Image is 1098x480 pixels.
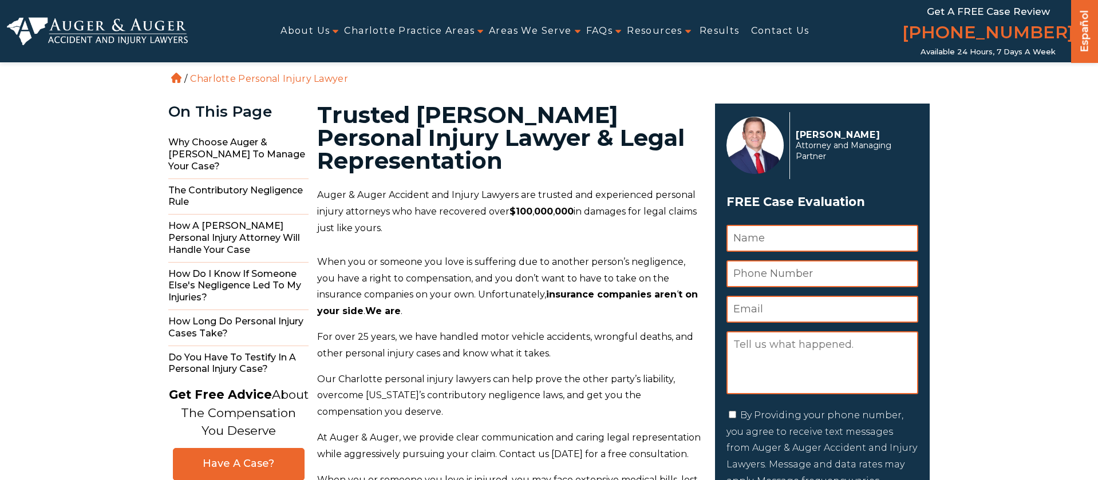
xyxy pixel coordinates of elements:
[317,430,701,463] p: At Auger & Auger, we provide clear communication and caring legal representation while aggressive...
[168,179,309,215] span: The Contributory Negligence Rule
[726,191,918,213] span: FREE Case Evaluation
[344,18,475,44] a: Charlotte Practice Areas
[168,104,309,120] div: On This Page
[700,18,740,44] a: Results
[726,296,918,323] input: Email
[586,18,613,44] a: FAQs
[317,371,701,421] p: Our Charlotte personal injury lawyers can help prove the other party’s liability, overcome [US_ST...
[317,254,701,320] p: When you or someone you love is suffering due to another person’s negligence, you have a right to...
[927,6,1050,17] span: Get a FREE Case Review
[546,289,677,300] strong: insurance companies aren
[751,18,809,44] a: Contact Us
[169,386,309,440] p: About The Compensation You Deserve
[317,104,701,172] h1: Trusted [PERSON_NAME] Personal Injury Lawyer & Legal Representation
[796,140,912,162] span: Attorney and Managing Partner
[726,117,784,174] img: Herbert Auger
[902,20,1074,47] a: [PHONE_NUMBER]
[726,225,918,252] input: Name
[169,387,272,402] strong: Get Free Advice
[509,206,532,217] strong: $100
[627,18,682,44] a: Resources
[281,18,330,44] a: About Us
[534,206,553,217] strong: 000
[365,306,401,316] strong: We are
[317,329,701,362] p: For over 25 years, we have handled motor vehicle accidents, wrongful deaths, and other personal i...
[168,131,309,178] span: Why Choose Auger & [PERSON_NAME] to Manage Your Case?
[168,310,309,346] span: How Long do Personal Injury Cases Take?
[796,129,912,140] p: [PERSON_NAME]
[168,215,309,262] span: How a [PERSON_NAME] Personal Injury Attorney Will Handle Your Case
[187,73,351,84] li: Charlotte Personal Injury Lawyer
[489,18,572,44] a: Areas We Serve
[171,73,181,83] a: Home
[7,17,188,45] img: Auger & Auger Accident and Injury Lawyers Logo
[921,47,1056,57] span: Available 24 Hours, 7 Days a Week
[726,260,918,287] input: Phone Number
[185,457,293,470] span: Have A Case?
[168,263,309,310] span: How do I Know if Someone Else's Negligence Led to My Injuries?
[317,187,701,236] p: Auger & Auger Accident and Injury Lawyers are trusted and experienced personal injury attorneys w...
[555,206,574,217] strong: 000
[168,346,309,382] span: Do You Have to Testify in a Personal Injury Case?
